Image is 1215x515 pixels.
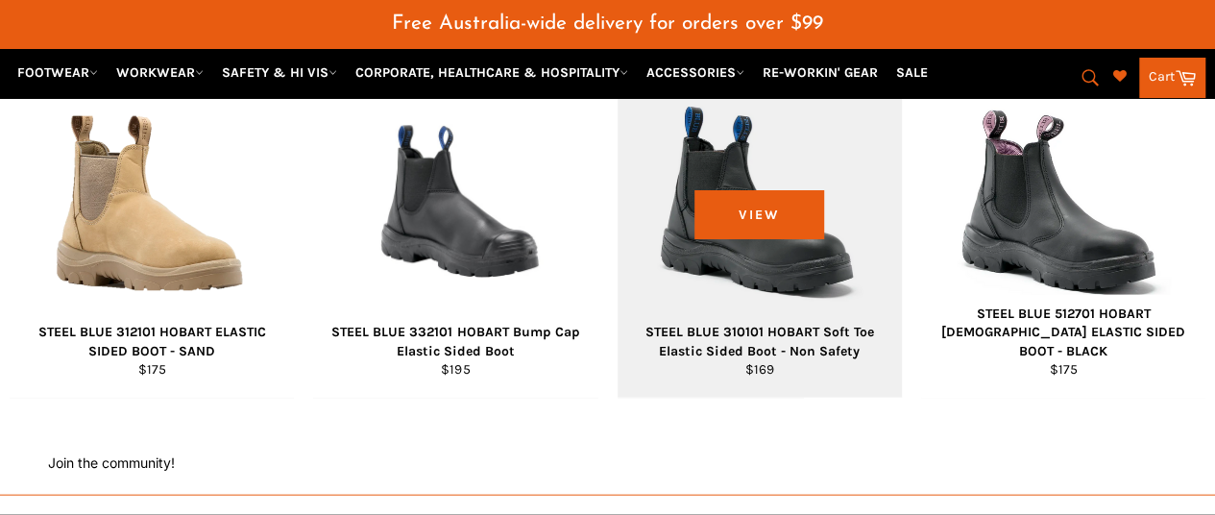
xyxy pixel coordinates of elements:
[22,323,282,360] div: STEEL BLUE 312101 HOBART ELASTIC SIDED BOOT - SAND
[326,360,586,379] div: $195
[34,94,270,312] img: STEEL BLUE 312101 HOBART ELASTIC SIDED BOOT - SAND - Workin' Gear
[639,56,752,89] a: ACCESSORIES
[326,323,586,360] div: STEEL BLUE 332101 HOBART Bump Cap Elastic Sided Boot
[214,56,345,89] a: SAFETY & HI VIS
[945,104,1181,303] img: STEEL BLUE 512701 HOBART LADIES ELASTIC SIDED BOOT - BLACK - Workin' Gear
[343,90,569,316] img: STEEL BLUE 332101 HOBART Bump Cap Elastic Sided Boot
[22,360,282,379] div: $175
[629,323,889,360] div: STEEL BLUE 310101 HOBART Soft Toe Elastic Sided Boot - Non Safety
[933,360,1193,379] div: $175
[888,56,936,89] a: SALE
[755,56,886,89] a: RE-WORKIN' GEAR
[109,56,211,89] a: WORKWEAR
[1139,58,1205,98] a: Cart
[921,66,1205,399] a: STEEL BLUE 512701 HOBART LADIES ELASTIC SIDED BOOT - BLACK - Workin' Gear STEEL BLUE 512701 HOBAR...
[618,66,902,399] a: STEEL BLUE 312101 HOBART ELASTIC SIDED BOOT - Workin' Gear STEEL BLUE 310101 HOBART Soft Toe Elas...
[348,56,636,89] a: CORPORATE, HEALTHCARE & HOSPITALITY
[48,454,175,471] button: Join the community!
[933,305,1193,360] div: STEEL BLUE 512701 HOBART [DEMOGRAPHIC_DATA] ELASTIC SIDED BOOT - BLACK
[313,66,597,399] a: STEEL BLUE 332101 HOBART Bump Cap Elastic Sided Boot STEEL BLUE 332101 HOBART Bump Cap Elastic Si...
[392,13,823,34] span: Free Australia-wide delivery for orders over $99
[10,66,294,399] a: STEEL BLUE 312101 HOBART ELASTIC SIDED BOOT - SAND - Workin' Gear STEEL BLUE 312101 HOBART ELASTI...
[694,190,824,239] span: View
[10,56,106,89] a: FOOTWEAR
